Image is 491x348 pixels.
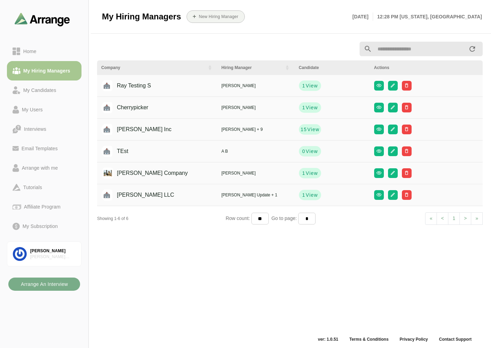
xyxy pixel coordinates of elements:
[106,145,128,158] div: TEst
[101,102,112,113] img: placeholder logo
[307,126,319,133] span: View
[222,83,291,89] div: [PERSON_NAME]
[20,86,59,94] div: My Candidates
[305,170,318,177] span: View
[7,241,81,266] a: [PERSON_NAME][PERSON_NAME] Associates
[373,12,482,21] p: 12:28 PM [US_STATE], [GEOGRAPHIC_DATA]
[302,192,305,198] strong: 1
[15,12,70,26] img: arrangeai-name-small-logo.4d2b8aee.svg
[198,14,238,19] b: New Hiring Manager
[312,337,344,342] span: ver: 1.0.51
[8,278,80,291] button: Arrange An Interview
[299,65,366,71] div: Candidate
[222,170,291,176] div: [PERSON_NAME]
[7,217,81,236] a: My Subscription
[300,126,307,133] strong: 15
[299,168,321,178] button: 1View
[222,104,291,111] div: [PERSON_NAME]
[222,148,291,154] div: A B
[299,190,321,200] button: 1View
[7,80,81,100] a: My Candidates
[7,61,81,80] a: My Hiring Managers
[302,82,305,89] strong: 1
[102,168,113,179] img: BSA-brian-LI.jpg
[101,146,112,157] img: placeholder logo
[30,254,76,260] div: [PERSON_NAME] Associates
[374,65,479,71] div: Actions
[97,215,226,222] div: Showing 1-6 of 6
[101,65,213,71] div: Company
[106,167,188,180] div: [PERSON_NAME] Company
[19,164,61,172] div: Arrange with me
[7,42,81,61] a: Home
[433,337,477,342] a: Contact Support
[305,104,318,111] span: View
[106,123,171,136] div: [PERSON_NAME] Inc
[344,337,394,342] a: Terms & Conditions
[7,158,81,178] a: Arrange with me
[269,215,298,221] span: Go to page:
[20,222,61,230] div: My Subscription
[305,192,318,198] span: View
[101,124,112,135] img: placeholder logo
[302,148,305,155] strong: 0
[7,197,81,217] a: Affiliate Program
[101,189,112,201] img: placeholder logo
[222,192,291,198] div: [PERSON_NAME] Update + 1
[299,146,321,156] button: 0View
[299,80,321,91] button: 1View
[302,170,305,177] strong: 1
[21,203,63,211] div: Affiliate Program
[20,278,68,291] b: Arrange An Interview
[299,102,321,113] button: 1View
[20,67,73,75] div: My Hiring Managers
[30,248,76,254] div: [PERSON_NAME]
[20,183,45,192] div: Tutorials
[106,101,148,114] div: Cherrypicker
[7,119,81,139] a: Interviews
[468,45,476,53] i: appended action
[394,337,433,342] a: Privacy Policy
[7,139,81,158] a: Email Templates
[299,124,321,135] button: 15View
[226,215,251,221] span: Row count:
[101,80,112,91] img: placeholder logo
[302,104,305,111] strong: 1
[305,148,318,155] span: View
[222,126,291,133] div: [PERSON_NAME] + 9
[106,79,151,92] div: Ray Testing S
[305,82,318,89] span: View
[222,65,291,71] div: Hiring Manager
[19,144,60,153] div: Email Templates
[187,10,245,23] button: New Hiring Manager
[352,12,373,21] p: [DATE]
[7,178,81,197] a: Tutorials
[19,105,45,114] div: My Users
[106,188,174,202] div: [PERSON_NAME] LLC
[21,125,49,133] div: Interviews
[102,11,181,22] span: My Hiring Managers
[20,47,39,56] div: Home
[7,100,81,119] a: My Users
